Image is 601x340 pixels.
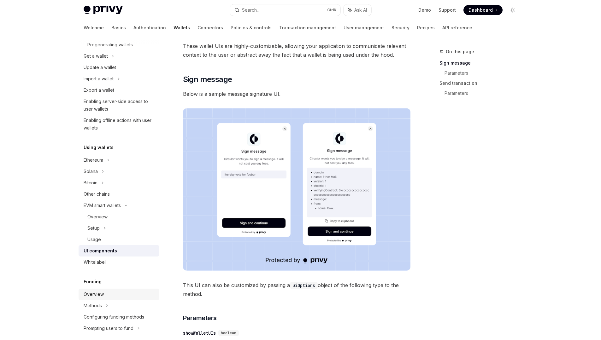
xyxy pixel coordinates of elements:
[84,98,156,113] div: Enabling server-side access to user wallets
[79,188,159,200] a: Other chains
[439,58,523,68] a: Sign message
[439,7,456,13] a: Support
[290,282,318,289] code: uiOptions
[354,7,367,13] span: Ask AI
[84,291,104,298] div: Overview
[111,20,126,35] a: Basics
[183,42,410,59] span: These wallet UIs are highly-customizable, allowing your application to communicate relevant conte...
[84,6,123,14] img: light logo
[508,5,518,15] button: Toggle dark mode
[183,314,217,322] span: Parameters
[84,168,98,175] div: Solana
[174,20,190,35] a: Wallets
[442,20,472,35] a: API reference
[183,330,216,336] div: showWalletUIs
[183,281,410,298] span: This UI can also be customized by passing a object of the following type to the method.
[84,247,117,255] div: UI components
[230,4,340,16] button: Search...CtrlK
[84,75,114,83] div: Import a wallet
[79,234,159,245] a: Usage
[84,86,114,94] div: Export a wallet
[231,20,272,35] a: Policies & controls
[84,52,108,60] div: Get a wallet
[439,78,523,88] a: Send transaction
[79,245,159,256] a: UI components
[79,84,159,96] a: Export a wallet
[183,74,232,84] span: Sign message
[84,313,144,321] div: Configuring funding methods
[392,20,410,35] a: Security
[79,62,159,73] a: Update a wallet
[463,5,503,15] a: Dashboard
[221,331,236,336] span: boolean
[133,20,166,35] a: Authentication
[327,8,337,13] span: Ctrl K
[197,20,223,35] a: Connectors
[84,20,104,35] a: Welcome
[79,96,159,115] a: Enabling server-side access to user wallets
[183,89,410,98] span: Below is a sample message signature UI.
[84,258,106,266] div: Whitelabel
[84,202,121,209] div: EVM smart wallets
[279,20,336,35] a: Transaction management
[84,325,133,332] div: Prompting users to fund
[468,7,493,13] span: Dashboard
[344,4,371,16] button: Ask AI
[79,289,159,300] a: Overview
[79,115,159,134] a: Enabling offline actions with user wallets
[84,64,116,71] div: Update a wallet
[79,211,159,222] a: Overview
[87,236,101,243] div: Usage
[84,144,114,151] h5: Using wallets
[242,6,260,14] div: Search...
[417,20,435,35] a: Recipes
[79,256,159,268] a: Whitelabel
[445,88,523,98] a: Parameters
[84,278,102,285] h5: Funding
[418,7,431,13] a: Demo
[446,48,474,55] span: On this page
[84,302,102,309] div: Methods
[84,179,97,187] div: Bitcoin
[84,190,110,198] div: Other chains
[84,117,156,132] div: Enabling offline actions with user wallets
[87,213,108,221] div: Overview
[445,68,523,78] a: Parameters
[344,20,384,35] a: User management
[87,224,100,232] div: Setup
[183,108,410,271] img: images/Sign.png
[84,156,103,164] div: Ethereum
[79,311,159,323] a: Configuring funding methods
